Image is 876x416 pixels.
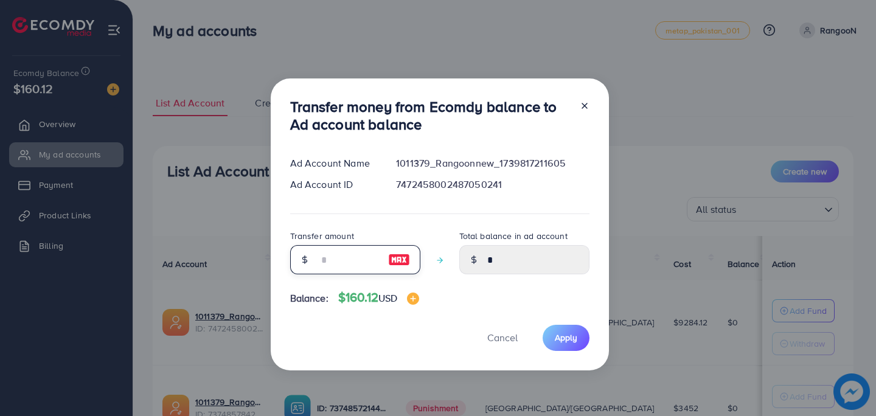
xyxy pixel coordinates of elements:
[280,156,387,170] div: Ad Account Name
[290,230,354,242] label: Transfer amount
[388,252,410,267] img: image
[487,331,518,344] span: Cancel
[459,230,568,242] label: Total balance in ad account
[407,293,419,305] img: image
[290,291,328,305] span: Balance:
[386,156,599,170] div: 1011379_Rangoonnew_1739817211605
[280,178,387,192] div: Ad Account ID
[338,290,420,305] h4: $160.12
[378,291,397,305] span: USD
[555,331,577,344] span: Apply
[290,98,570,133] h3: Transfer money from Ecomdy balance to Ad account balance
[386,178,599,192] div: 7472458002487050241
[543,325,589,351] button: Apply
[472,325,533,351] button: Cancel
